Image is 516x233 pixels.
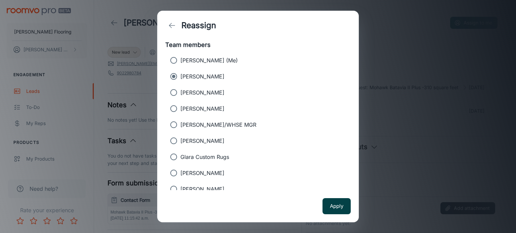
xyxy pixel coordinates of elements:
button: Apply [322,198,351,214]
p: [PERSON_NAME]/WHSE MGR [180,121,256,129]
button: back [165,19,179,32]
p: [PERSON_NAME] [180,185,224,193]
p: [PERSON_NAME] (Me) [180,56,238,64]
h1: Reassign [181,19,216,32]
p: [PERSON_NAME] [180,72,224,80]
p: [PERSON_NAME] [180,169,224,177]
p: Glara Custom Rugs [180,153,229,161]
p: [PERSON_NAME] [180,89,224,97]
p: [PERSON_NAME] [180,137,224,145]
p: [PERSON_NAME] [180,105,224,113]
h6: Team members [165,40,351,50]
